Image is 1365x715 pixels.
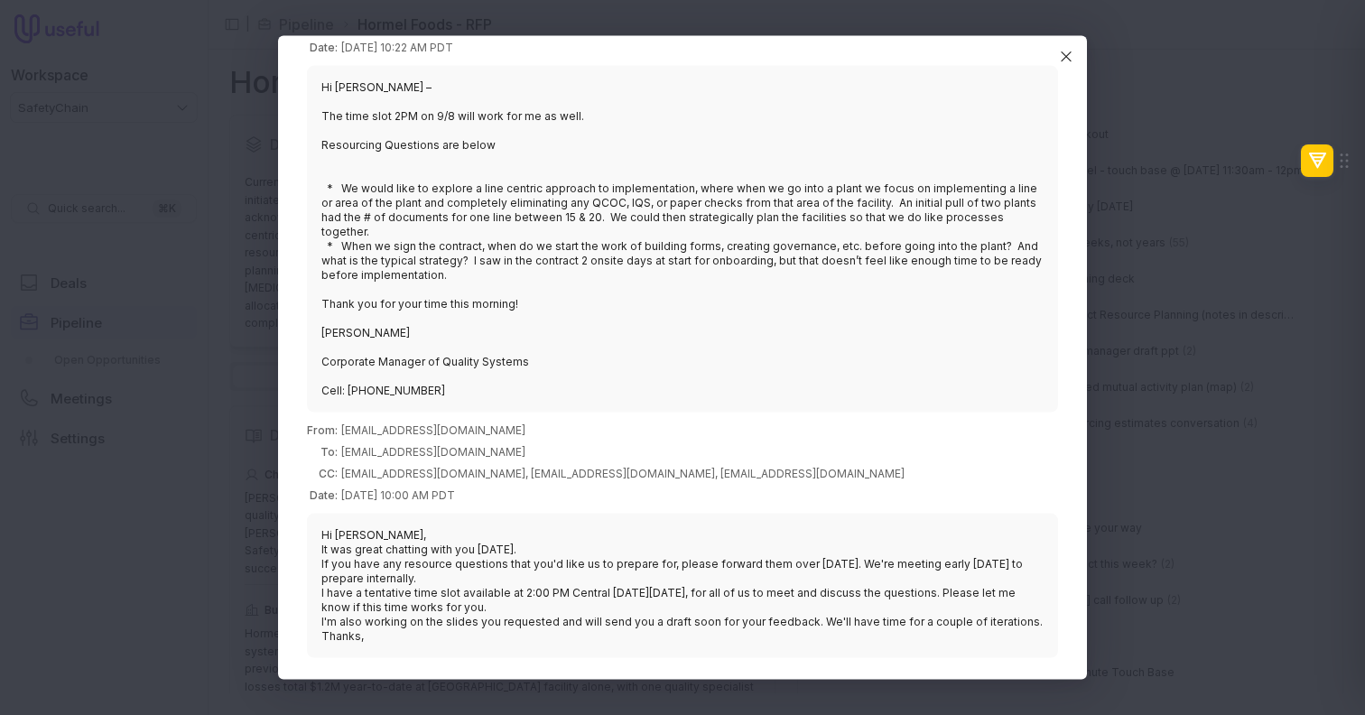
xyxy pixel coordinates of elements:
[307,420,341,441] th: From:
[307,37,341,59] th: Date:
[341,41,453,54] time: [DATE] 10:22 AM PDT
[307,66,1058,413] blockquote: Hi [PERSON_NAME] – The time slot 2PM on 9/8 will work for me as well. Resourcing Questions are be...
[307,463,341,485] th: CC:
[307,485,341,506] th: Date:
[341,420,905,441] td: [EMAIL_ADDRESS][DOMAIN_NAME]
[341,441,905,463] td: [EMAIL_ADDRESS][DOMAIN_NAME]
[307,514,1058,658] blockquote: Hi [PERSON_NAME], It was great chatting with you [DATE]. If you have any resource questions that ...
[307,441,341,463] th: To:
[1053,43,1080,70] button: Close
[341,488,455,502] time: [DATE] 10:00 AM PDT
[341,463,905,485] td: [EMAIL_ADDRESS][DOMAIN_NAME], [EMAIL_ADDRESS][DOMAIN_NAME], [EMAIL_ADDRESS][DOMAIN_NAME]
